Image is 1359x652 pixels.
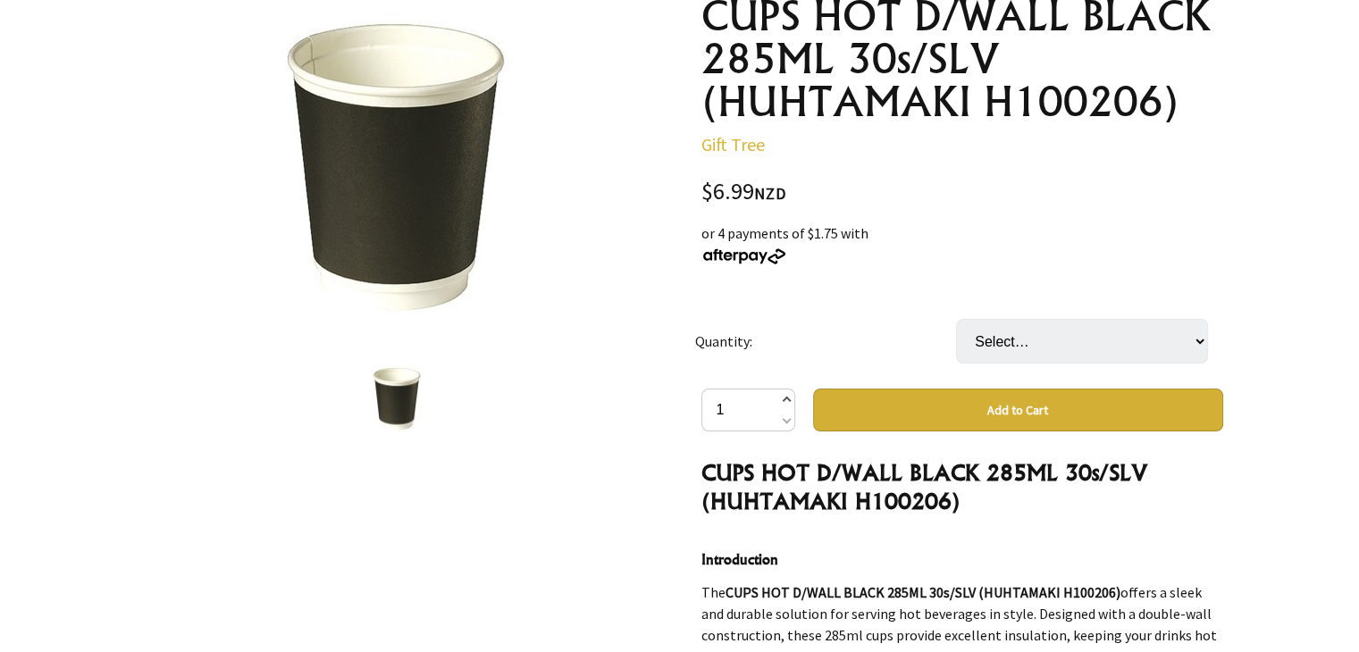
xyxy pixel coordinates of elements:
[701,248,787,264] img: Afterpay
[217,13,577,325] img: CUPS HOT D/WALL BLACK 285ML 30s/SLV (HUHTAMAKI H100206)
[358,365,437,433] img: CUPS HOT D/WALL BLACK 285ML 30s/SLV (HUHTAMAKI H100206)
[701,222,1223,265] div: or 4 payments of $1.75 with
[701,459,1148,514] strong: CUPS HOT D/WALL BLACK 285ML 30s/SLV (HUHTAMAKI H100206)
[726,583,1120,601] strong: CUPS HOT D/WALL BLACK 285ML 30s/SLV (HUHTAMAKI H100206)
[754,183,786,204] span: NZD
[701,180,1223,205] div: $6.99
[695,294,956,389] td: Quantity:
[701,133,765,155] a: Gift Tree
[813,389,1223,431] button: Add to Cart
[701,550,778,568] strong: Introduction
